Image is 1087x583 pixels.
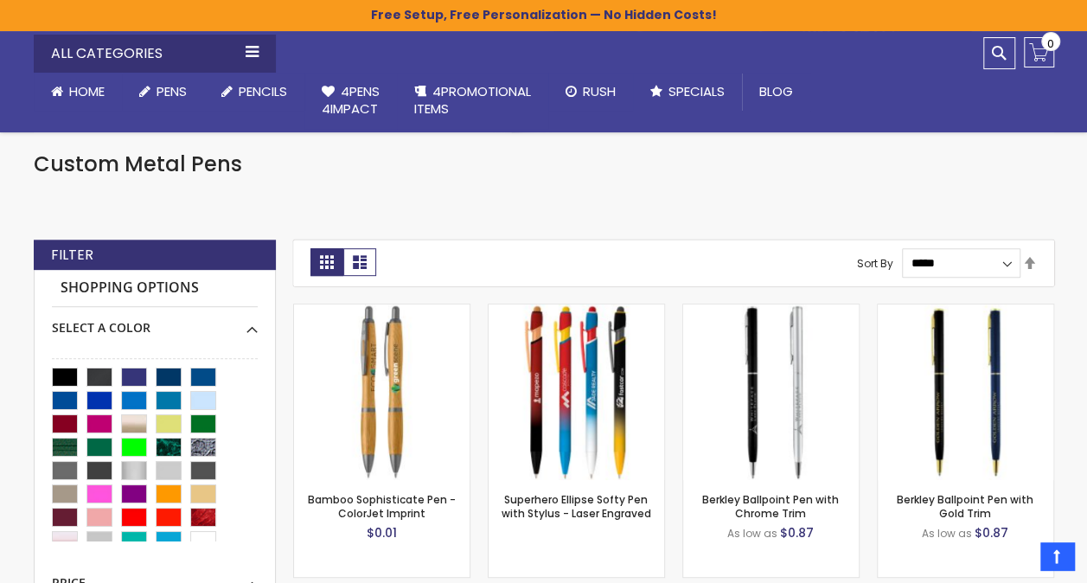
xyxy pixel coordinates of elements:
a: Bamboo Sophisticate Pen - ColorJet Imprint [294,304,470,318]
a: Top [1040,542,1074,570]
img: Berkley Ballpoint Pen with Chrome Trim [683,304,859,480]
a: 4PROMOTIONALITEMS [397,73,548,129]
span: 4PROMOTIONAL ITEMS [414,82,531,118]
span: 4Pens 4impact [322,82,380,118]
strong: Grid [310,248,343,276]
h1: Custom Metal Pens [34,151,1054,178]
a: Specials [633,73,742,111]
img: Superhero Ellipse Softy Pen with Stylus - Laser Engraved [489,304,664,480]
a: Home [34,73,122,111]
a: Rush [548,73,633,111]
a: Blog [742,73,810,111]
a: 0 [1024,37,1054,67]
a: Berkley Ballpoint Pen with Gold Trim [878,304,1053,318]
strong: Shopping Options [52,270,258,307]
img: Berkley Ballpoint Pen with Gold Trim [878,304,1053,480]
span: Rush [583,82,616,100]
span: 0 [1047,35,1054,52]
a: 4Pens4impact [304,73,397,129]
a: Pencils [204,73,304,111]
a: Superhero Ellipse Softy Pen with Stylus - Laser Engraved [489,304,664,318]
span: Pencils [239,82,287,100]
strong: Filter [51,246,93,265]
a: Superhero Ellipse Softy Pen with Stylus - Laser Engraved [502,492,651,521]
span: As low as [922,526,972,541]
label: Sort By [857,255,893,270]
span: $0.87 [780,524,814,541]
img: Bamboo Sophisticate Pen - ColorJet Imprint [294,304,470,480]
a: Berkley Ballpoint Pen with Chrome Trim [683,304,859,318]
div: All Categories [34,35,276,73]
a: Berkley Ballpoint Pen with Gold Trim [897,492,1033,521]
span: Pens [157,82,187,100]
span: As low as [727,526,777,541]
div: Select A Color [52,307,258,336]
span: $0.87 [975,524,1008,541]
a: Bamboo Sophisticate Pen - ColorJet Imprint [308,492,456,521]
span: Blog [759,82,793,100]
span: Specials [668,82,725,100]
a: Pens [122,73,204,111]
span: $0.01 [367,524,397,541]
a: Berkley Ballpoint Pen with Chrome Trim [702,492,839,521]
span: Home [69,82,105,100]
